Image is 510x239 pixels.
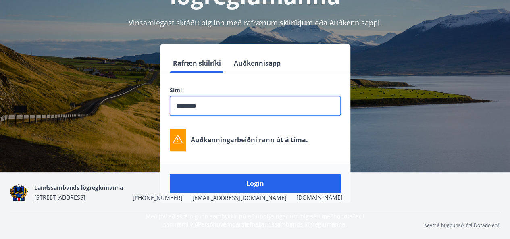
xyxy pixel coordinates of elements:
[198,220,258,228] a: Persónuverndarstefna
[170,86,341,94] label: Sími
[296,193,343,201] a: [DOMAIN_NAME]
[192,194,287,202] span: [EMAIL_ADDRESS][DOMAIN_NAME]
[129,18,382,27] span: Vinsamlegast skráðu þig inn með rafrænum skilríkjum eða Auðkennisappi.
[10,184,28,201] img: 1cqKbADZNYZ4wXUG0EC2JmCwhQh0Y6EN22Kw4FTY.png
[424,222,500,229] p: Keyrt á hugbúnaði frá Dorado ehf.
[231,54,284,73] button: Auðkennisapp
[34,184,123,191] span: Landssambands lögreglumanna
[133,194,183,202] span: [PHONE_NUMBER]
[146,212,364,228] span: Með því að skrá þig inn samþykkir þú að upplýsingar um þig séu meðhöndlaðar í samræmi við Landssa...
[170,174,341,193] button: Login
[34,193,85,201] span: [STREET_ADDRESS]
[170,54,224,73] button: Rafræn skilríki
[191,135,308,144] p: Auðkenningarbeiðni rann út á tíma.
